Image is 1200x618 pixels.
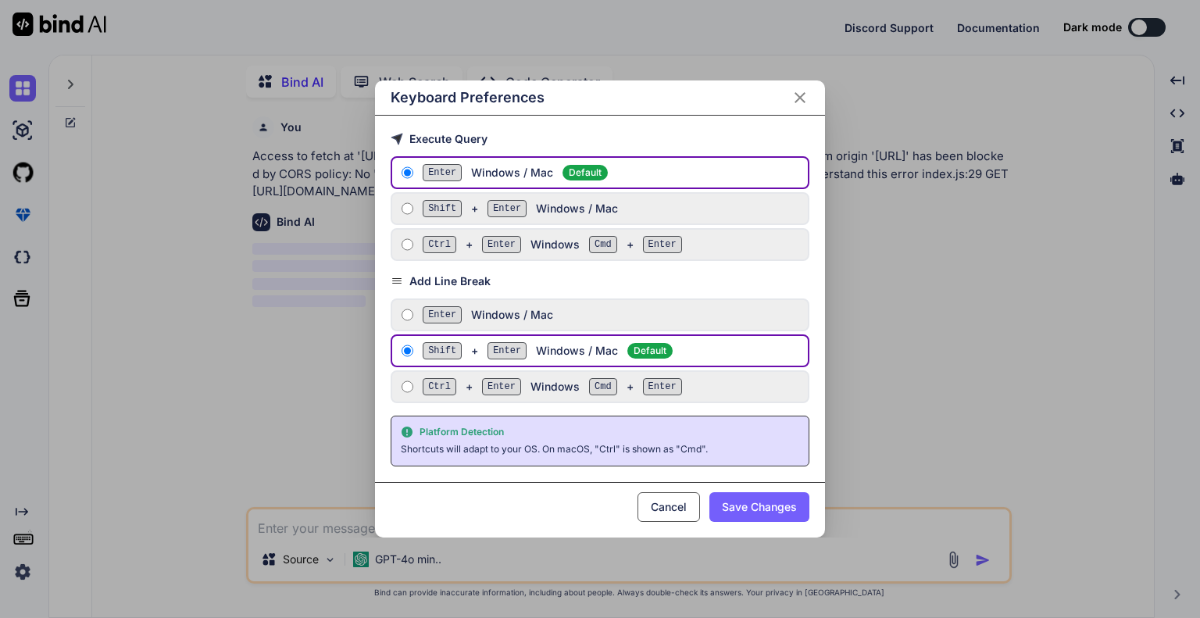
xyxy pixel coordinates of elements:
[402,345,413,357] input: Shift+EnterWindows / MacDefault
[627,343,673,359] span: Default
[487,342,527,359] span: Enter
[423,164,462,181] span: Enter
[423,200,802,217] div: + Windows / Mac
[562,165,608,180] span: Default
[423,306,802,323] div: Windows / Mac
[391,273,809,289] h3: Add Line Break
[589,378,617,395] span: Cmd
[423,200,462,217] span: Shift
[402,380,413,393] input: Ctrl+Enter Windows Cmd+Enter
[423,342,462,359] span: Shift
[423,378,802,395] div: + Windows +
[401,441,799,457] div: Shortcuts will adapt to your OS. On macOS, "Ctrl" is shown as "Cmd".
[643,236,682,253] span: Enter
[423,378,456,395] span: Ctrl
[637,492,700,522] button: Cancel
[482,236,521,253] span: Enter
[589,236,617,253] span: Cmd
[643,378,682,395] span: Enter
[401,426,799,438] div: Platform Detection
[709,492,809,522] button: Save Changes
[423,236,456,253] span: Ctrl
[482,378,521,395] span: Enter
[391,87,545,109] h2: Keyboard Preferences
[423,342,802,359] div: + Windows / Mac
[402,166,413,179] input: EnterWindows / Mac Default
[402,238,413,251] input: Ctrl+Enter Windows Cmd+Enter
[423,164,802,181] div: Windows / Mac
[791,88,809,107] button: Close
[391,131,809,147] h3: Execute Query
[487,200,527,217] span: Enter
[423,306,462,323] span: Enter
[402,202,413,215] input: Shift+EnterWindows / Mac
[423,236,802,253] div: + Windows +
[402,309,413,321] input: EnterWindows / Mac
